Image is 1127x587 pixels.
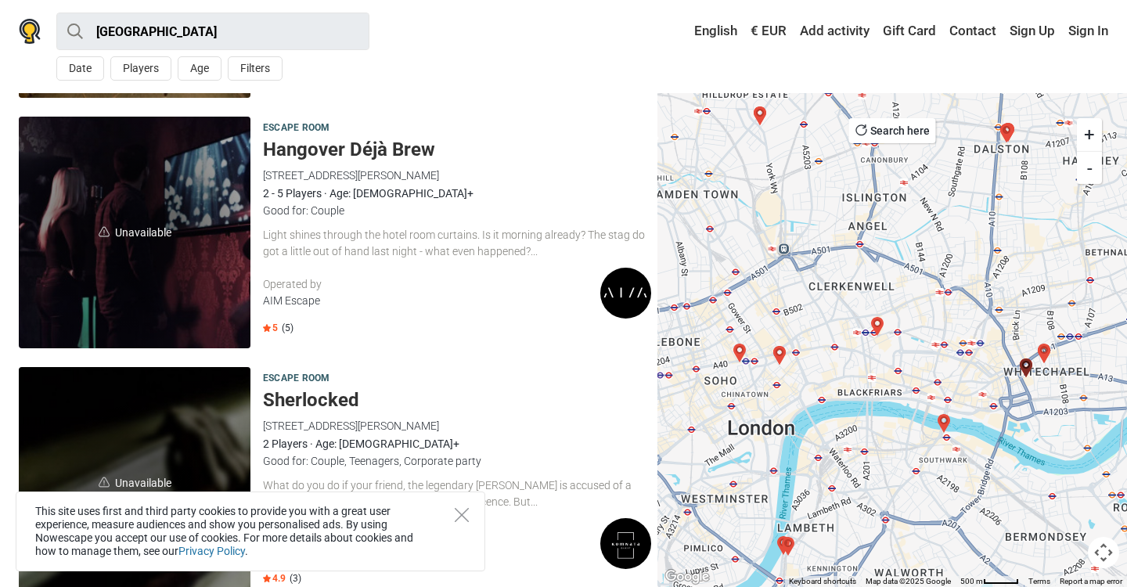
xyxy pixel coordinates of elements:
img: AIM Escape [600,268,651,319]
a: Open this area in Google Maps (opens a new window) [661,567,713,587]
span: 5 [263,322,278,334]
a: Terms (opens in new tab) [1028,577,1050,585]
a: unavailableUnavailable Hangover Déjà Brew [19,117,250,348]
a: Add activity [796,17,873,45]
button: Date [56,56,104,81]
a: Gift Card [879,17,940,45]
button: Age [178,56,221,81]
a: Report a map error [1060,577,1122,585]
div: 2 - 5 Players · Age: [DEMOGRAPHIC_DATA]+ [263,185,651,202]
div: [STREET_ADDRESS][PERSON_NAME] [263,167,651,184]
div: Doctor Frankenstein [770,346,789,365]
button: Filters [228,56,283,81]
div: Escape the Dentist [730,344,749,362]
h5: Sherlocked [263,389,651,412]
div: AIM Escape [263,293,600,309]
div: Alice in Wonderland stories: VR [751,106,769,125]
a: € EUR [747,17,790,45]
div: Good for: Couple, Teenagers, Corporate party [263,452,651,470]
div: Maze of Hakaina [774,536,793,555]
img: unavailable [99,477,110,488]
div: Operated by [263,276,600,293]
button: Search here [849,118,936,143]
img: Star [263,324,271,332]
span: Escape room [263,120,329,137]
img: unavailable [99,226,110,237]
span: (3) [290,572,301,585]
a: English [679,17,741,45]
img: Nowescape logo [19,19,41,44]
img: English [683,26,694,37]
a: Sign Up [1006,17,1059,45]
button: Map camera controls [1088,537,1119,568]
h5: Hangover Déjà Brew [263,139,651,161]
input: try “London” [56,13,369,50]
span: Unavailable [19,117,250,348]
img: Komnata Quest [600,518,651,569]
div: Prison Break Room 2 [997,124,1016,142]
div: Sherlocked [934,414,953,433]
div: Good for: Couple [263,202,651,219]
span: Map data ©2025 Google [866,577,951,585]
div: The Impossible Murder Mystery [779,537,798,556]
div: Kingdom of Cat Escape Room [1035,344,1053,362]
div: This site uses first and third party cookies to provide you with a great user experience, measure... [16,492,485,571]
a: Privacy Policy [178,545,245,557]
button: Map Scale: 500 m per 42 pixels [956,576,1024,587]
div: Lady Chastity's Reserve - The Hope, Farringdon [868,317,887,336]
div: [STREET_ADDRESS][PERSON_NAME] [263,417,651,434]
img: Star [263,574,271,582]
div: Hangover Déjà Brew [1017,358,1035,377]
div: What do you do if your friend, the legendary [PERSON_NAME] is accused of a terrible crime? Elemen... [263,477,651,510]
img: Google [661,567,713,587]
span: (5) [282,322,293,334]
span: 500 m [960,577,983,585]
button: Close [455,508,469,522]
div: Light shines through the hotel room curtains. Is it morning already? The stag do got a little out... [263,227,651,260]
span: 4.9 [263,572,286,585]
button: - [1077,151,1102,184]
div: Huxley: Virtual Reality Escape Room #2 [1035,344,1053,363]
button: Keyboard shortcuts [789,576,856,587]
button: + [1077,118,1102,151]
a: Contact [945,17,1000,45]
button: Players [110,56,171,81]
div: 2 Players · Age: [DEMOGRAPHIC_DATA]+ [263,435,651,452]
a: Sign In [1064,17,1108,45]
div: Prison Break Room 1 [999,123,1017,142]
span: Escape room [263,370,329,387]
